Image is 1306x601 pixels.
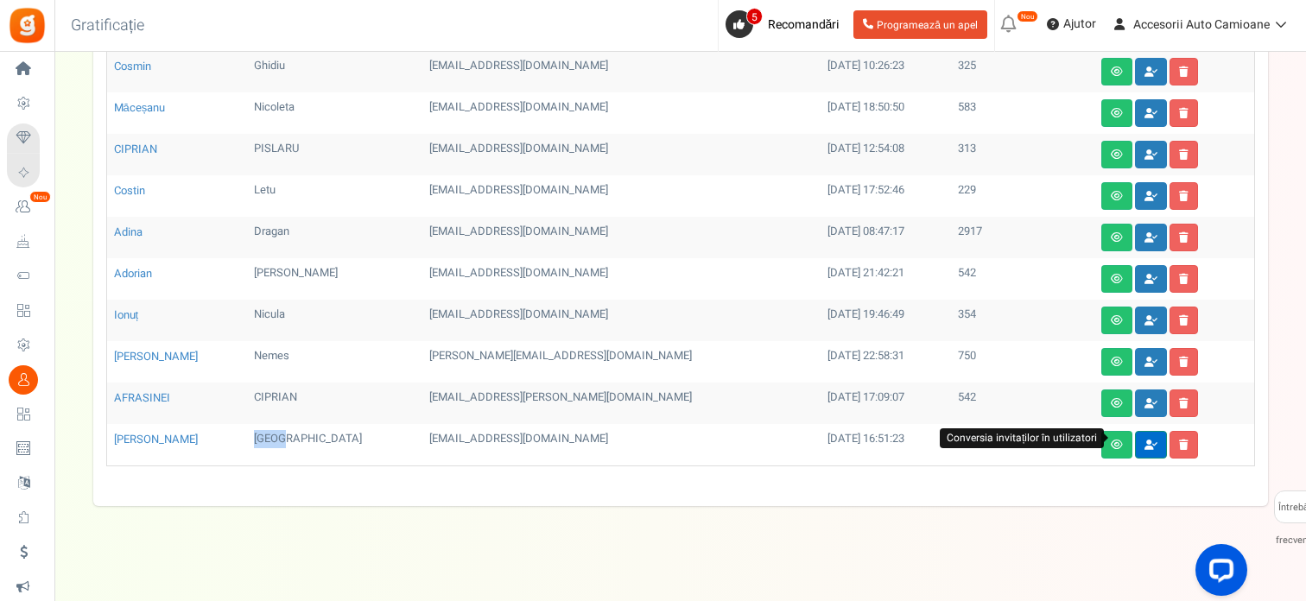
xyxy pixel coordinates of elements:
[1135,348,1167,376] a: Conversia invitaților în utilizatori
[827,430,904,446] font: [DATE] 16:51:23
[254,430,362,446] font: [GEOGRAPHIC_DATA]
[958,57,976,73] font: 325
[254,98,295,115] font: Nicoleta
[1170,389,1198,417] a: Șterge utilizatorul
[1170,307,1198,334] a: Șterge utilizatorul
[827,306,904,322] font: [DATE] 19:46:49
[71,14,144,37] font: Gratificație
[8,6,47,45] img: Gratificație
[114,431,198,447] a: [PERSON_NAME]
[1170,182,1198,210] a: Șterge utilizatorul
[827,347,904,364] font: [DATE] 22:58:31
[1170,141,1198,168] a: Șterge utilizatorul
[958,264,976,281] font: 542
[429,140,608,156] font: [EMAIL_ADDRESS][DOMAIN_NAME]
[114,99,166,116] a: Măceșanu
[853,10,987,39] a: Programează un apel
[1135,58,1167,85] a: Conversia invitaților în utilizatori
[1170,224,1198,251] a: Șterge utilizatorul
[827,223,904,239] font: [DATE] 08:47:17
[254,264,338,281] font: [PERSON_NAME]
[827,140,904,156] font: [DATE] 12:54:08
[429,430,608,446] font: [EMAIL_ADDRESS][DOMAIN_NAME]
[958,389,976,405] font: 542
[429,306,608,322] font: [EMAIL_ADDRESS][DOMAIN_NAME]
[114,224,143,240] a: Adina
[429,181,608,198] font: [EMAIL_ADDRESS][DOMAIN_NAME]
[254,223,289,239] font: Dragan
[1040,10,1103,38] a: Ajutor
[1133,16,1270,34] font: Accesorii Auto Camioane
[429,389,692,405] font: [EMAIL_ADDRESS][PERSON_NAME][DOMAIN_NAME]
[114,307,139,323] a: Ionuț
[958,306,976,322] font: 354
[768,16,840,34] font: Recomandări
[958,181,976,198] font: 229
[958,140,976,156] font: 313
[114,265,152,282] a: Adorian
[254,181,276,198] font: Letu
[1135,99,1167,127] a: Conversia invitaților în utilizatori
[34,193,47,202] font: Nou
[254,389,297,405] font: CIPRIAN
[827,181,904,198] font: [DATE] 17:52:46
[958,98,976,115] font: 583
[429,347,692,364] font: [PERSON_NAME][EMAIL_ADDRESS][DOMAIN_NAME]
[940,428,1104,448] div: Conversia invitaților în utilizatori
[114,348,198,364] a: [PERSON_NAME]
[958,223,982,239] font: 2917
[114,182,145,199] a: Costin
[726,10,847,38] a: 5 Recomandări
[827,57,904,73] font: [DATE] 10:26:23
[1170,99,1198,127] a: Șterge utilizatorul
[114,141,157,157] a: CIPRIAN
[7,193,47,222] a: Nou
[254,306,285,322] font: Nicula
[1135,224,1167,251] a: Conversia invitaților în utilizatori
[114,58,151,74] a: Cosmin
[254,57,285,73] font: Ghidiu
[827,389,904,405] font: [DATE] 17:09:07
[429,57,608,73] font: [EMAIL_ADDRESS][DOMAIN_NAME]
[958,347,976,364] font: 750
[429,264,608,281] font: [EMAIL_ADDRESS][DOMAIN_NAME]
[429,223,608,239] font: [EMAIL_ADDRESS][DOMAIN_NAME]
[429,98,608,115] font: [EMAIL_ADDRESS][DOMAIN_NAME]
[827,98,904,115] font: [DATE] 18:50:50
[827,264,904,281] font: [DATE] 21:42:21
[114,389,170,406] a: AFRASINEI
[1135,307,1167,334] a: Conversia invitaților în utilizatori
[1135,265,1167,293] a: Conversia invitaților în utilizatori
[1135,141,1167,168] a: Conversia invitaților în utilizatori
[1063,15,1096,33] font: Ajutor
[254,347,289,364] font: Nemes
[877,17,978,33] font: Programează un apel
[1021,12,1034,22] font: Nou
[1170,58,1198,85] a: Șterge utilizatorul
[751,9,758,25] font: 5
[1170,431,1198,459] a: Șterge utilizatorul
[1135,389,1167,417] a: Conversia invitaților în utilizatori
[1170,265,1198,293] a: Șterge utilizatorul
[254,140,299,156] font: PISLARU
[1170,348,1198,376] a: Șterge utilizatorul
[1135,182,1167,210] a: Conversia invitaților în utilizatori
